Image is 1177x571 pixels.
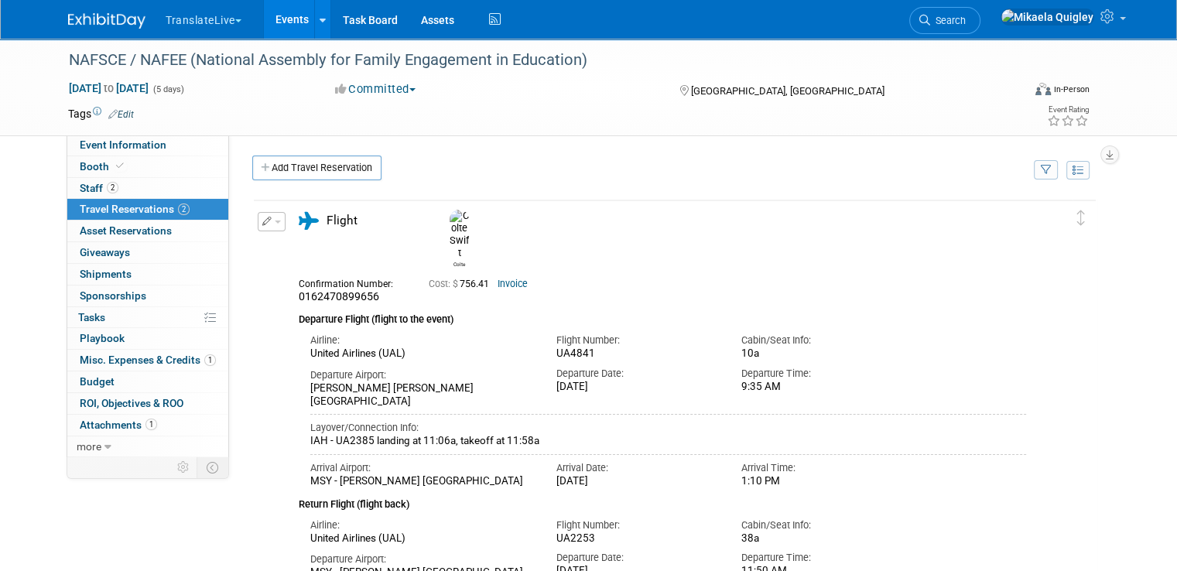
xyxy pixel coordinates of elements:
[741,532,903,545] div: 38a
[67,350,228,371] a: Misc. Expenses & Credits1
[310,461,533,475] div: Arrival Airport:
[80,332,125,344] span: Playbook
[252,156,381,180] a: Add Travel Reservation
[556,347,718,361] div: UA4841
[909,7,980,34] a: Search
[741,347,903,360] div: 10a
[67,156,228,177] a: Booth
[1053,84,1090,95] div: In-Person
[556,551,718,565] div: Departure Date:
[67,436,228,457] a: more
[80,268,132,280] span: Shipments
[67,393,228,414] a: ROI, Objectives & ROO
[310,382,533,409] div: [PERSON_NAME] [PERSON_NAME][GEOGRAPHIC_DATA]
[741,475,903,488] div: 1:10 PM
[108,109,134,120] a: Edit
[310,347,533,361] div: United Airlines (UAL)
[152,84,184,94] span: (5 days)
[299,290,379,303] span: 0162470899656
[1035,83,1051,95] img: Format-Inperson.png
[1047,106,1089,114] div: Event Rating
[310,435,1026,448] div: IAH - UA2385 landing at 11:06a, takeoff at 11:58a
[1077,210,1085,226] i: Click and drag to move item
[330,81,422,97] button: Committed
[63,46,1003,74] div: NAFSCE / NAFEE (National Assembly for Family Engagement in Education)
[116,162,124,170] i: Booth reservation complete
[299,212,319,230] i: Flight
[429,279,460,289] span: Cost: $
[67,285,228,306] a: Sponsorships
[741,518,903,532] div: Cabin/Seat Info:
[67,328,228,349] a: Playbook
[310,518,533,532] div: Airline:
[556,461,718,475] div: Arrival Date:
[80,160,127,173] span: Booth
[80,375,115,388] span: Budget
[67,371,228,392] a: Budget
[67,415,228,436] a: Attachments1
[197,457,229,477] td: Toggle Event Tabs
[556,475,718,488] div: [DATE]
[691,85,884,97] span: [GEOGRAPHIC_DATA], [GEOGRAPHIC_DATA]
[101,82,116,94] span: to
[67,135,228,156] a: Event Information
[741,461,903,475] div: Arrival Time:
[741,551,903,565] div: Departure Time:
[741,367,903,381] div: Departure Time:
[67,221,228,241] a: Asset Reservations
[145,419,157,430] span: 1
[310,368,533,382] div: Departure Airport:
[80,354,216,366] span: Misc. Expenses & Credits
[299,304,1026,327] div: Departure Flight (flight to the event)
[556,532,718,545] div: UA2253
[170,457,197,477] td: Personalize Event Tab Strip
[1041,166,1052,176] i: Filter by Traveler
[68,13,145,29] img: ExhibitDay
[80,224,172,237] span: Asset Reservations
[67,242,228,263] a: Giveaways
[310,552,533,566] div: Departure Airport:
[741,333,903,347] div: Cabin/Seat Info:
[80,246,130,258] span: Giveaways
[327,214,358,227] span: Flight
[299,274,405,290] div: Confirmation Number:
[80,289,146,302] span: Sponsorships
[80,182,118,194] span: Staff
[299,488,1026,512] div: Return Flight (flight back)
[80,203,190,215] span: Travel Reservations
[107,182,118,193] span: 2
[556,381,718,394] div: [DATE]
[310,475,533,488] div: MSY - [PERSON_NAME] [GEOGRAPHIC_DATA]
[1001,9,1094,26] img: Mikaela Quigley
[498,279,528,289] a: Invoice
[556,518,718,532] div: Flight Number:
[80,419,157,431] span: Attachments
[556,333,718,347] div: Flight Number:
[67,264,228,285] a: Shipments
[450,210,469,259] img: Colte Swift
[310,532,533,545] div: United Airlines (UAL)
[80,138,166,151] span: Event Information
[930,15,966,26] span: Search
[556,367,718,381] div: Departure Date:
[178,203,190,215] span: 2
[741,381,903,394] div: 9:35 AM
[204,354,216,366] span: 1
[67,199,228,220] a: Travel Reservations2
[67,178,228,199] a: Staff2
[67,307,228,328] a: Tasks
[68,106,134,121] td: Tags
[446,210,473,268] div: Colte Swift
[77,440,101,453] span: more
[429,279,495,289] span: 756.41
[78,311,105,323] span: Tasks
[450,259,469,268] div: Colte Swift
[310,421,1026,435] div: Layover/Connection Info:
[310,333,533,347] div: Airline:
[68,81,149,95] span: [DATE] [DATE]
[939,80,1090,104] div: Event Format
[80,397,183,409] span: ROI, Objectives & ROO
